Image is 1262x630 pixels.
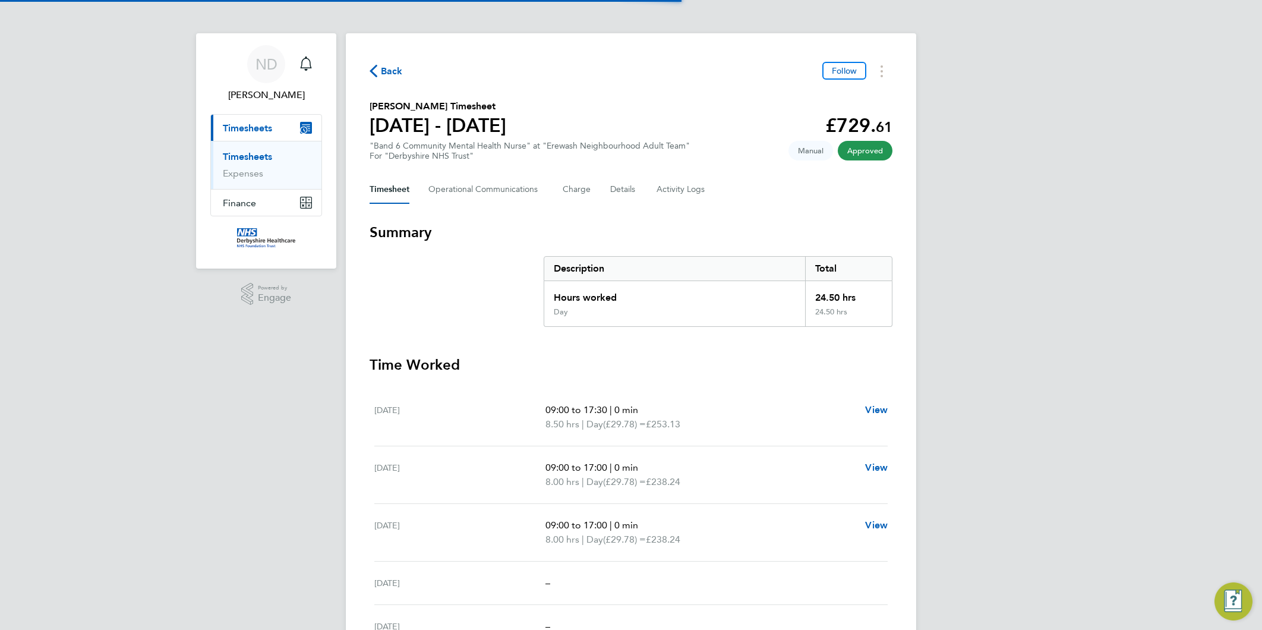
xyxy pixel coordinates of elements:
[545,404,607,415] span: 09:00 to 17:30
[825,114,892,137] app-decimal: £729.
[646,476,680,487] span: £238.24
[255,56,277,72] span: ND
[582,476,584,487] span: |
[865,461,888,475] a: View
[614,462,638,473] span: 0 min
[428,175,544,204] button: Operational Communications
[545,534,579,545] span: 8.00 hrs
[805,281,892,307] div: 24.50 hrs
[1214,582,1252,620] button: Engage Resource Center
[545,577,550,588] span: –
[374,518,545,547] div: [DATE]
[237,228,295,247] img: derbyshire-nhs-logo-retina.png
[381,64,403,78] span: Back
[865,403,888,417] a: View
[805,307,892,326] div: 24.50 hrs
[544,257,805,281] div: Description
[586,533,603,547] span: Day
[586,475,603,489] span: Day
[223,168,263,179] a: Expenses
[610,404,612,415] span: |
[370,114,506,137] h1: [DATE] - [DATE]
[657,175,706,204] button: Activity Logs
[544,256,892,327] div: Summary
[822,62,866,80] button: Follow
[545,462,607,473] span: 09:00 to 17:00
[563,175,591,204] button: Charge
[610,519,612,531] span: |
[871,62,892,80] button: Timesheets Menu
[865,518,888,533] a: View
[586,417,603,431] span: Day
[603,534,646,545] span: (£29.78) =
[582,418,584,430] span: |
[370,175,409,204] button: Timesheet
[258,293,291,303] span: Engage
[582,534,584,545] span: |
[610,462,612,473] span: |
[614,519,638,531] span: 0 min
[210,45,322,102] a: ND[PERSON_NAME]
[832,65,857,76] span: Follow
[545,519,607,531] span: 09:00 to 17:00
[370,355,892,374] h3: Time Worked
[865,462,888,473] span: View
[223,197,256,209] span: Finance
[370,141,690,161] div: "Band 6 Community Mental Health Nurse" at "Erewash Neighbourhood Adult Team"
[603,476,646,487] span: (£29.78) =
[865,519,888,531] span: View
[196,33,336,269] nav: Main navigation
[211,190,321,216] button: Finance
[545,476,579,487] span: 8.00 hrs
[374,403,545,431] div: [DATE]
[223,151,272,162] a: Timesheets
[646,534,680,545] span: £238.24
[211,141,321,189] div: Timesheets
[370,151,690,161] div: For "Derbyshire NHS Trust"
[614,404,638,415] span: 0 min
[370,99,506,114] h2: [PERSON_NAME] Timesheet
[788,141,833,160] span: This timesheet was manually created.
[258,283,291,293] span: Powered by
[838,141,892,160] span: This timesheet has been approved.
[646,418,680,430] span: £253.13
[210,228,322,247] a: Go to home page
[545,418,579,430] span: 8.50 hrs
[370,223,892,242] h3: Summary
[370,64,403,78] button: Back
[374,461,545,489] div: [DATE]
[211,115,321,141] button: Timesheets
[374,576,545,590] div: [DATE]
[241,283,292,305] a: Powered byEngage
[865,404,888,415] span: View
[223,122,272,134] span: Timesheets
[610,175,638,204] button: Details
[805,257,892,281] div: Total
[544,281,805,307] div: Hours worked
[876,118,892,136] span: 61
[210,88,322,102] span: Natalja Daloyi
[603,418,646,430] span: (£29.78) =
[554,307,568,317] div: Day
